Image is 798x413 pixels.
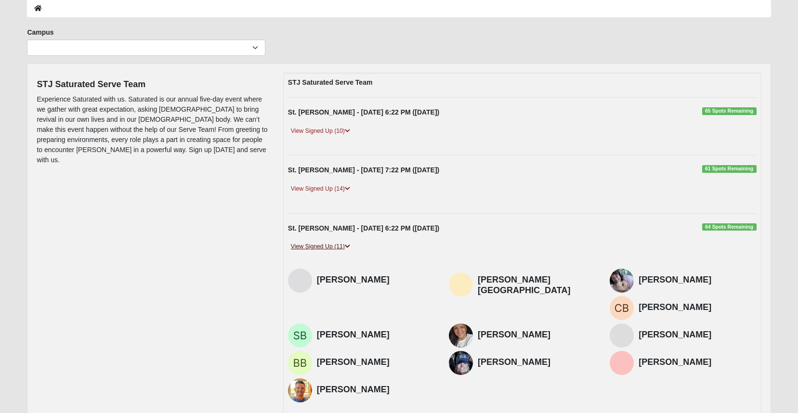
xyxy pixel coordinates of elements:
img: Melissa Cable [449,323,473,348]
img: Terri Falk [610,323,634,348]
img: Stan Bates [288,323,312,348]
h4: [PERSON_NAME] [639,330,756,340]
img: Leah Linton [449,351,473,375]
img: Paul Orgunov [288,378,312,402]
h4: [PERSON_NAME] [317,385,434,395]
h4: STJ Saturated Serve Team [37,79,268,90]
h4: [PERSON_NAME][GEOGRAPHIC_DATA] [478,275,595,296]
h4: [PERSON_NAME] [478,357,595,368]
a: View Signed Up (10) [288,126,353,136]
strong: STJ Saturated Serve Team [288,78,373,86]
img: Joanne Force [610,269,634,293]
strong: St. [PERSON_NAME] - [DATE] 7:22 PM ([DATE]) [288,166,439,174]
h4: [PERSON_NAME] [639,275,756,285]
p: Experience Saturated with us. Saturated is our annual five-day event where we gather with great e... [37,94,268,165]
img: Nicole Phillips [610,351,634,375]
span: 61 Spots Remaining [702,165,757,173]
a: View Signed Up (14) [288,184,353,194]
strong: St. [PERSON_NAME] - [DATE] 6:22 PM ([DATE]) [288,108,439,116]
h4: [PERSON_NAME] [317,357,434,368]
h4: [PERSON_NAME] [317,275,434,285]
label: Campus [27,27,53,37]
img: Carla Bates [610,296,634,320]
span: 65 Spots Remaining [702,107,757,115]
img: Nancy Peterson [288,269,312,293]
h4: [PERSON_NAME] [478,330,595,340]
strong: St. [PERSON_NAME] - [DATE] 6:22 PM ([DATE]) [288,224,439,232]
img: Bob Beste [288,351,312,375]
h4: [PERSON_NAME] [639,357,756,368]
h4: [PERSON_NAME] [639,302,756,313]
a: View Signed Up (11) [288,242,353,252]
img: Zach Sheffield [449,272,473,297]
span: 64 Spots Remaining [702,223,757,231]
h4: [PERSON_NAME] [317,330,434,340]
